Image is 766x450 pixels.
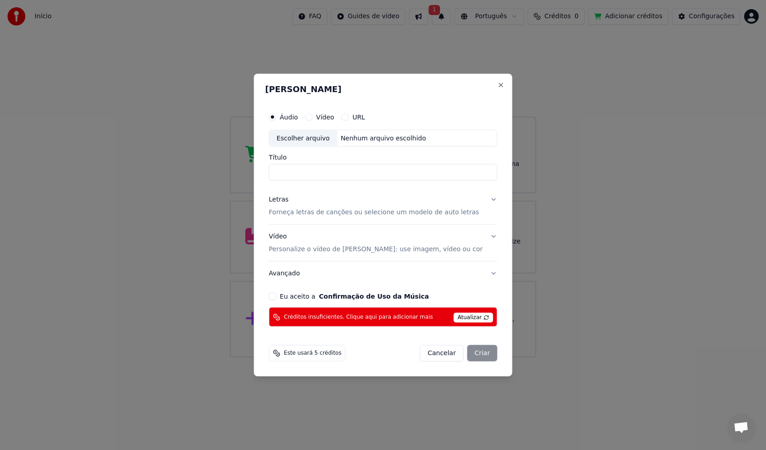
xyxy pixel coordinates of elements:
span: Créditos insuficientes. Clique aqui para adicionar mais [284,313,433,321]
div: Letras [269,195,289,204]
button: Avançado [269,262,497,285]
button: VídeoPersonalize o vídeo de [PERSON_NAME]: use imagem, vídeo ou cor [269,225,497,261]
label: URL [352,114,365,120]
span: Este usará 5 créditos [284,350,342,357]
p: Forneça letras de canções ou selecione um modelo de auto letras [269,208,479,217]
span: Atualizar [454,313,493,323]
label: Eu aceito a [280,293,429,300]
button: LetrasForneça letras de canções ou selecione um modelo de auto letras [269,188,497,224]
button: Cancelar [420,345,464,362]
label: Título [269,154,497,160]
p: Personalize o vídeo de [PERSON_NAME]: use imagem, vídeo ou cor [269,245,483,254]
div: Nenhum arquivo escolhido [337,134,430,143]
label: Áudio [280,114,298,120]
button: Eu aceito a [319,293,429,300]
div: Vídeo [269,232,483,254]
h2: [PERSON_NAME] [265,85,501,93]
div: Escolher arquivo [269,130,337,146]
label: Vídeo [316,114,334,120]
